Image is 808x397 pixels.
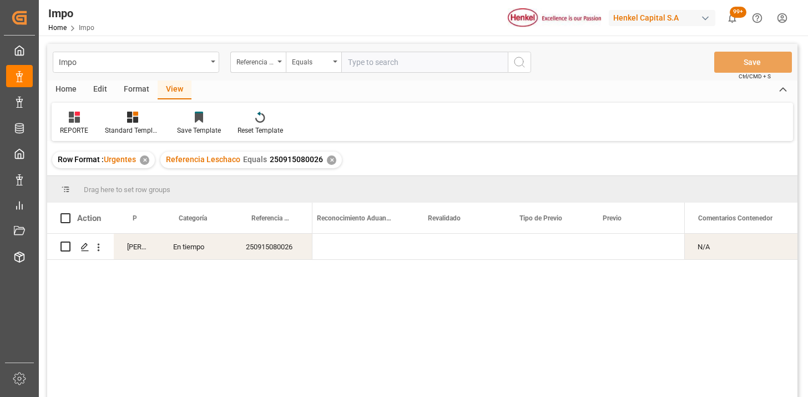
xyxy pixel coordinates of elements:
button: show 100 new notifications [720,6,745,31]
span: Equals [243,155,267,164]
a: Home [48,24,67,32]
button: open menu [53,52,219,73]
div: Impo [59,54,207,68]
div: Standard Templates [105,125,160,135]
div: N/A [684,234,797,259]
span: Ctrl/CMD + S [739,72,771,81]
input: Type to search [341,52,508,73]
span: 99+ [730,7,746,18]
span: Row Format : [58,155,104,164]
img: Henkel%20logo.jpg_1689854090.jpg [508,8,601,28]
div: REPORTE [60,125,88,135]
div: 250915080026 [233,234,312,259]
div: En tiempo [160,234,233,259]
span: Referencia Leschaco [166,155,240,164]
button: open menu [230,52,286,73]
span: 250915080026 [270,155,323,164]
span: Reconocimiento Aduanero [317,214,391,222]
span: Comentarios Contenedor [698,214,772,222]
button: Help Center [745,6,770,31]
button: Henkel Capital S.A [609,7,720,28]
div: Equals [292,54,330,67]
div: ✕ [327,155,336,165]
div: [PERSON_NAME] [114,234,160,259]
div: Save Template [177,125,221,135]
div: Action [77,213,101,223]
span: Persona responsable de seguimiento [133,214,137,222]
span: Tipo de Previo [519,214,562,222]
div: Referencia Leschaco [236,54,274,67]
button: search button [508,52,531,73]
div: View [158,81,191,99]
div: Impo [48,5,94,22]
span: Urgentes [104,155,136,164]
span: Previo [603,214,622,222]
span: Drag here to set row groups [84,185,170,194]
div: Edit [85,81,115,99]
span: Revalidado [428,214,461,222]
div: Home [47,81,85,99]
button: Save [714,52,792,73]
span: Referencia Leschaco [251,214,289,222]
span: Categoría [179,214,207,222]
div: Reset Template [238,125,283,135]
div: Henkel Capital S.A [609,10,715,26]
div: ✕ [140,155,149,165]
div: Format [115,81,158,99]
div: Press SPACE to select this row. [684,234,797,260]
button: open menu [286,52,341,73]
div: Press SPACE to select this row. [47,234,312,260]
